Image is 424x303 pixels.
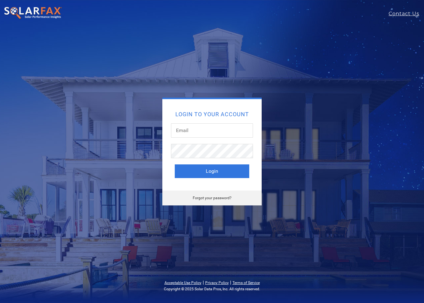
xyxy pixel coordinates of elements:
a: Privacy Policy [205,281,229,285]
a: Contact Us [389,10,424,17]
input: Email [171,123,253,138]
h2: Login to your account [175,112,249,117]
img: SolarFax [4,7,62,20]
a: Acceptable Use Policy [165,281,201,285]
span: | [230,279,231,285]
span: | [203,279,204,285]
a: Forgot your password? [193,196,232,200]
a: Terms of Service [232,281,260,285]
button: Login [175,164,249,178]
